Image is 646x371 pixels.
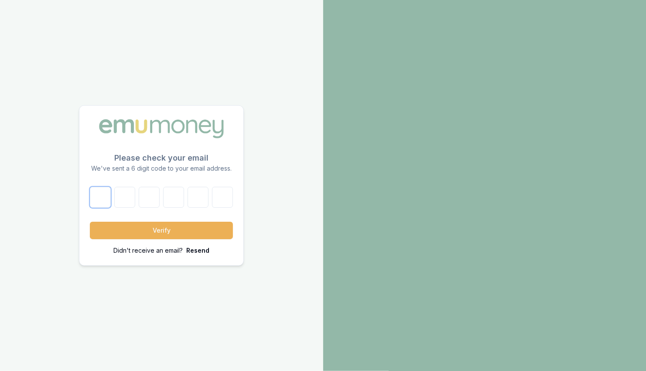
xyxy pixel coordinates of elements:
p: We've sent a 6 digit code to your email address. [90,164,233,173]
p: Resend [186,246,209,255]
button: Verify [90,222,233,239]
p: Please check your email [90,152,233,164]
img: Emu Money [96,116,227,141]
p: Didn't receive an email? [113,246,183,255]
